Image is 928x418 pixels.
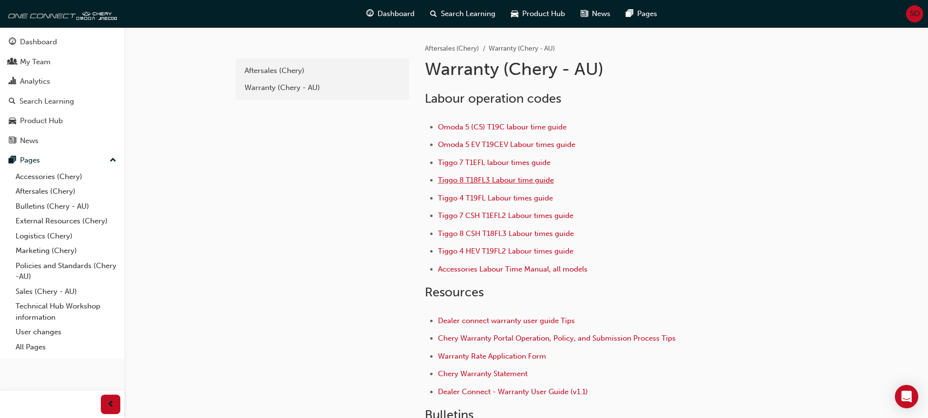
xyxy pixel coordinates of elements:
a: Dealer connect warranty user guide Tips [438,316,575,325]
a: User changes [12,325,120,340]
a: Search Learning [4,92,120,110]
a: Dashboard [4,33,120,51]
a: All Pages [12,340,120,355]
a: car-iconProduct Hub [503,4,573,24]
a: Aftersales (Chery) [425,44,479,53]
div: My Team [20,56,51,68]
span: Search Learning [441,8,495,19]
span: Product Hub [522,8,565,19]
a: Omoda 5 EV T19CEV Labour times guide [438,140,575,149]
a: pages-iconPages [618,4,665,24]
div: Analytics [20,76,50,87]
a: Omoda 5 (C5) T19C labour time guide [438,123,567,131]
a: Marketing (Chery) [12,243,120,258]
span: prev-icon [107,399,114,411]
span: search-icon [9,97,16,106]
div: Product Hub [20,115,63,127]
a: External Resources (Chery) [12,214,120,229]
span: car-icon [9,117,16,126]
button: SO [906,5,923,22]
div: Dashboard [20,36,57,48]
button: Pages [4,151,120,169]
span: chart-icon [9,77,16,86]
span: pages-icon [626,8,633,20]
a: guage-iconDashboard [359,4,422,24]
span: Pages [637,8,657,19]
a: Policies and Standards (Chery -AU) [12,258,120,284]
a: Tiggo 4 HEV T19FL2 Labour times guide [438,247,573,255]
a: Aftersales (Chery) [240,62,405,79]
a: Dealer Connect - Warranty User Guide (v1.1) [438,387,588,396]
a: Sales (Chery - AU) [12,284,120,299]
a: Chery Warranty Portal Operation, Policy, and Submission Process Tips [438,334,676,343]
a: Tiggo 4 T19FL Labour times guide [438,194,553,202]
a: Analytics [4,73,120,91]
div: Open Intercom Messenger [895,385,918,408]
span: SO [910,8,920,19]
a: News [4,132,120,150]
img: oneconnect [5,4,117,23]
a: Accessories (Chery) [12,169,120,184]
span: guage-icon [366,8,374,20]
a: news-iconNews [573,4,618,24]
span: news-icon [9,137,16,145]
a: Accessories Labour Time Manual, all models [438,265,587,273]
a: Bulletins (Chery - AU) [12,199,120,214]
span: pages-icon [9,156,16,165]
a: Tiggo 7 CSH T1EFL2 Labour times guide [438,211,573,220]
a: Chery Warranty Statement [438,369,528,378]
div: Aftersales (Chery) [245,65,400,76]
a: Product Hub [4,112,120,130]
span: people-icon [9,58,16,67]
div: Warranty (Chery - AU) [245,82,400,93]
span: car-icon [511,8,518,20]
div: Search Learning [19,96,74,107]
a: My Team [4,53,120,71]
a: Tiggo 8 T18FL3 Labour time guide [438,176,554,184]
span: Dashboard [378,8,415,19]
div: News [20,135,38,146]
a: Warranty (Chery - AU) [240,79,405,96]
span: news-icon [581,8,588,20]
span: Resources [425,285,484,300]
span: up-icon [110,154,116,167]
a: Tiggo 8 CSH T18FL3 Labour times guide [438,229,574,238]
span: search-icon [430,8,437,20]
a: Technical Hub Workshop information [12,299,120,325]
a: Tiggo 7 T1EFL labour times guide [438,158,550,167]
a: Aftersales (Chery) [12,184,120,199]
span: Labour operation codes [425,91,561,106]
a: Warranty Rate Application Form [438,352,546,361]
h1: Warranty (Chery - AU) [425,58,744,80]
li: Warranty (Chery - AU) [489,43,555,55]
a: Logistics (Chery) [12,229,120,244]
div: Pages [20,155,40,166]
a: search-iconSearch Learning [422,4,503,24]
span: News [592,8,610,19]
span: guage-icon [9,38,16,47]
button: DashboardMy TeamAnalyticsSearch LearningProduct HubNews [4,31,120,151]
